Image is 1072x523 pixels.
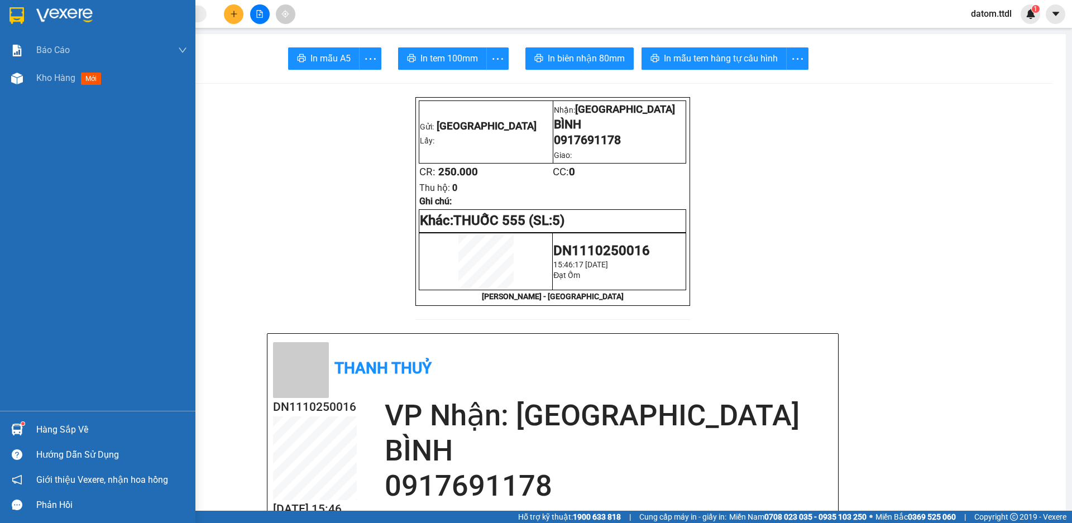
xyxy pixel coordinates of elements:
[334,359,432,377] b: Thanh Thuỷ
[385,398,832,433] h2: VP Nhận: [GEOGRAPHIC_DATA]
[664,51,778,65] span: In mẫu tem hàng tự cấu hình
[554,103,686,116] p: Nhận:
[12,500,22,510] span: message
[575,103,675,116] span: [GEOGRAPHIC_DATA]
[230,10,238,18] span: plus
[518,511,621,523] span: Hỗ trợ kỹ thuật:
[12,474,22,485] span: notification
[1026,9,1036,19] img: icon-new-feature
[419,166,435,178] span: CR:
[487,52,508,66] span: more
[639,511,726,523] span: Cung cấp máy in - giấy in:
[964,511,966,523] span: |
[36,497,187,514] div: Phản hồi
[310,51,351,65] span: In mẫu A5
[553,271,580,280] span: Đạt Ốm
[525,47,634,70] button: printerIn biên nhận 80mm
[281,10,289,18] span: aim
[224,4,243,24] button: plus
[554,117,581,131] span: BÌNH
[573,512,621,521] strong: 1900 633 818
[11,424,23,435] img: warehouse-icon
[420,51,478,65] span: In tem 100mm
[553,166,575,178] span: CC:
[385,433,832,468] h2: BÌNH
[908,512,956,521] strong: 0369 525 060
[36,43,70,57] span: Báo cáo
[36,473,168,487] span: Giới thiệu Vexere, nhận hoa hồng
[1046,4,1065,24] button: caret-down
[548,51,625,65] span: In biên nhận 80mm
[420,213,453,228] span: Khác:
[962,7,1021,21] span: datom.ttdl
[36,421,187,438] div: Hàng sắp về
[11,45,23,56] img: solution-icon
[36,447,187,463] div: Hướng dẫn sử dụng
[642,47,787,70] button: printerIn mẫu tem hàng tự cấu hình
[273,398,357,416] h2: DN1110250016
[360,52,381,66] span: more
[553,243,650,258] span: DN1110250016
[11,73,23,84] img: warehouse-icon
[1051,9,1061,19] span: caret-down
[1033,5,1037,13] span: 1
[869,515,873,519] span: ⚪️
[787,52,808,66] span: more
[764,512,867,521] strong: 0708 023 035 - 0935 103 250
[1010,513,1018,521] span: copyright
[437,120,537,132] span: [GEOGRAPHIC_DATA]
[486,47,509,70] button: more
[250,4,270,24] button: file-add
[12,449,22,460] span: question-circle
[273,500,357,519] h2: [DATE] 15:46
[452,183,457,193] span: 0
[297,54,306,64] span: printer
[407,54,416,64] span: printer
[554,133,621,147] span: 0917691178
[419,183,450,193] span: Thu hộ:
[288,47,360,70] button: printerIn mẫu A5
[482,292,624,301] strong: [PERSON_NAME] - [GEOGRAPHIC_DATA]
[419,196,452,207] span: Ghi chú:
[650,54,659,64] span: printer
[420,118,552,132] p: Gửi:
[438,166,478,178] span: 250.000
[552,213,564,228] span: 5)
[359,47,381,70] button: more
[629,511,631,523] span: |
[534,54,543,64] span: printer
[453,213,564,228] span: THUỐC 555 (SL:
[178,46,187,55] span: down
[21,422,25,425] sup: 1
[1032,5,1040,13] sup: 1
[398,47,487,70] button: printerIn tem 100mm
[786,47,808,70] button: more
[569,166,575,178] span: 0
[729,511,867,523] span: Miền Nam
[554,151,572,160] span: Giao:
[9,7,24,24] img: logo-vxr
[553,260,608,269] span: 15:46:17 [DATE]
[875,511,956,523] span: Miền Bắc
[420,136,434,145] span: Lấy:
[256,10,264,18] span: file-add
[36,73,75,83] span: Kho hàng
[385,468,832,503] h2: 0917691178
[276,4,295,24] button: aim
[81,73,101,85] span: mới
